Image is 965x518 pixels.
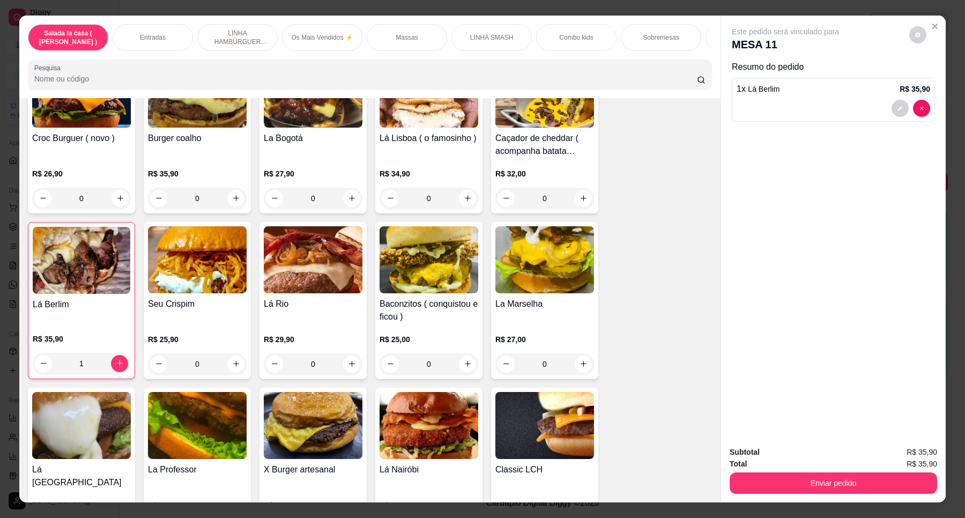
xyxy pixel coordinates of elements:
p: Sobremesas [643,33,679,42]
p: R$ 25,90 [148,334,247,345]
p: 1 x [737,83,780,95]
p: R$ 28,90 [380,500,478,510]
button: decrease-product-quantity [382,356,399,373]
p: R$ 34,90 [148,500,247,510]
p: Combo kids [559,33,593,42]
img: product-image [264,226,362,293]
button: decrease-product-quantity [150,356,167,373]
p: R$ 34,90 [380,168,478,179]
h4: Lá Lisboa ( o famosinho ) [380,132,478,145]
img: product-image [148,226,247,293]
h4: Classic LCH [495,463,594,476]
h4: Burger coalho [148,132,247,145]
button: Close [926,18,944,35]
button: decrease-product-quantity [909,26,926,43]
p: R$ 35,90 [148,168,247,179]
p: R$ 35,90 [33,334,130,344]
img: product-image [32,392,131,459]
button: decrease-product-quantity [913,100,930,117]
p: Salada la casa ( [PERSON_NAME] ) [37,29,99,46]
p: R$ 32,00 [495,168,594,179]
input: Pesquisa [34,73,697,84]
p: MESA 11 [732,37,839,52]
button: increase-product-quantity [111,355,128,372]
p: R$ 17,90 [264,500,362,510]
img: product-image [495,392,594,459]
button: increase-product-quantity [227,356,244,373]
p: R$ 27,90 [264,168,362,179]
p: Massas [396,33,418,42]
img: product-image [148,392,247,459]
p: Resumo do pedido [732,61,935,73]
p: R$ 33,90 [32,500,131,510]
h4: Croc Burguer ( novo ) [32,132,131,145]
p: R$ 19,90 [495,500,594,510]
span: R$ 35,90 [907,458,937,470]
h4: X Burger artesanal [264,463,362,476]
h4: Lá Berlim [33,298,130,311]
h4: La Professor [148,463,247,476]
p: R$ 25,00 [380,334,478,345]
p: R$ 27,00 [495,334,594,345]
h4: Baconzitos ( conquistou e ficou ) [380,298,478,323]
h4: Lá Nairóbi [380,463,478,476]
h4: La Marselha [495,298,594,310]
strong: Total [730,460,747,468]
img: product-image [33,227,130,294]
p: R$ 29,90 [264,334,362,345]
span: R$ 35,90 [907,446,937,458]
img: product-image [380,392,478,459]
h4: Caçador de cheddar ( acompanha batata crinkle) [495,132,594,158]
p: Entradas [140,33,166,42]
img: product-image [380,226,478,293]
p: R$ 26,90 [32,168,131,179]
h4: La Bogotá [264,132,362,145]
button: Enviar pedido [730,472,937,494]
button: decrease-product-quantity [892,100,909,117]
p: Este pedido será vinculado para [732,26,839,37]
h4: Seu Crispim [148,298,247,310]
p: R$ 35,90 [900,84,930,94]
p: Os Mais Vendidos ⚡️ [291,33,353,42]
button: increase-product-quantity [459,356,476,373]
img: product-image [495,226,594,293]
h4: Lá Rio [264,298,362,310]
p: LINHA SMASH [470,33,514,42]
img: product-image [264,392,362,459]
span: Lá Berlim [748,85,780,93]
h4: Lá [GEOGRAPHIC_DATA] [32,463,131,489]
p: LINHA HAMBÚRGUER ANGUS [206,29,269,46]
label: Pesquisa [34,63,64,72]
strong: Subtotal [730,448,760,456]
button: decrease-product-quantity [35,355,52,372]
